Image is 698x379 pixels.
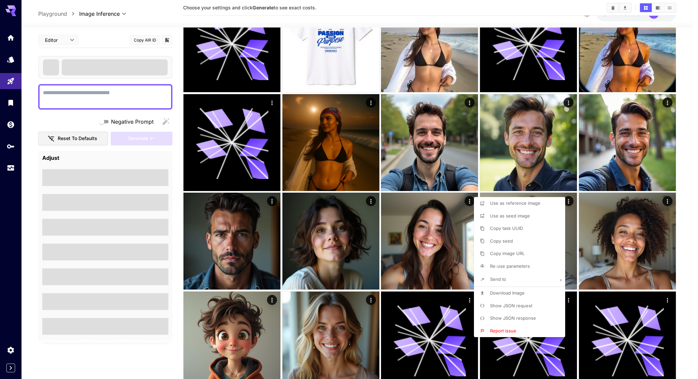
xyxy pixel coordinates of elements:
[490,315,536,321] span: Show JSON response
[490,263,530,269] span: Re-use parameters
[490,290,525,296] span: Download Image
[490,238,513,244] span: Copy seed
[490,200,540,206] span: Use as reference image
[490,276,506,282] span: Send to
[490,328,516,333] span: Report issue
[490,303,532,308] span: Show JSON request
[490,251,525,256] span: Copy image URL
[490,226,523,231] span: Copy task UUID
[490,213,530,218] span: Use as seed image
